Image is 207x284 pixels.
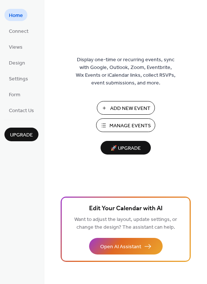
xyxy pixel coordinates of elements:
[9,107,34,115] span: Contact Us
[4,25,33,37] a: Connect
[89,204,163,214] span: Edit Your Calendar with AI
[9,59,25,67] span: Design
[9,28,28,35] span: Connect
[101,141,151,155] button: 🚀 Upgrade
[97,101,155,115] button: Add New Event
[4,56,30,69] a: Design
[109,122,151,130] span: Manage Events
[4,128,38,141] button: Upgrade
[9,44,23,51] span: Views
[110,105,150,112] span: Add New Event
[9,91,20,99] span: Form
[100,243,141,251] span: Open AI Assistant
[76,56,176,87] span: Display one-time or recurring events, sync with Google, Outlook, Zoom, Eventbrite, Wix Events or ...
[4,72,33,84] a: Settings
[10,131,33,139] span: Upgrade
[9,75,28,83] span: Settings
[105,143,146,153] span: 🚀 Upgrade
[89,238,163,254] button: Open AI Assistant
[4,104,38,116] a: Contact Us
[96,118,155,132] button: Manage Events
[4,9,27,21] a: Home
[4,41,27,53] a: Views
[4,88,25,100] a: Form
[74,215,177,232] span: Want to adjust the layout, update settings, or change the design? The assistant can help.
[9,12,23,20] span: Home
